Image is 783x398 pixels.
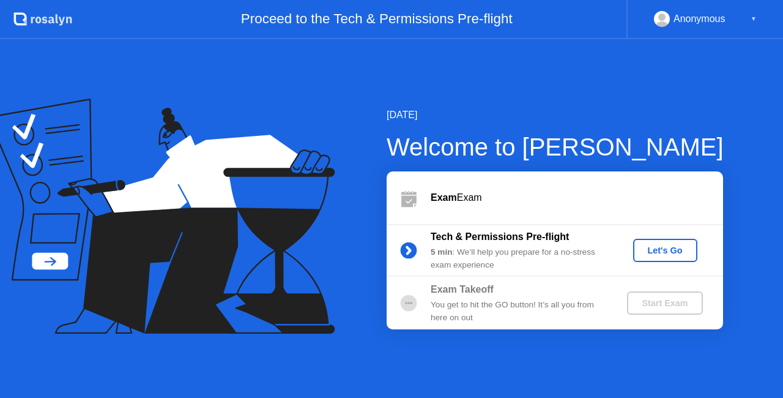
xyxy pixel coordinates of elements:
div: Anonymous [674,11,725,27]
b: Exam [431,192,457,203]
div: You get to hit the GO button! It’s all you from here on out [431,299,607,324]
b: Tech & Permissions Pre-flight [431,231,569,242]
button: Start Exam [627,291,702,315]
div: : We’ll help you prepare for a no-stress exam experience [431,246,607,271]
b: Exam Takeoff [431,284,494,295]
div: [DATE] [387,108,724,122]
div: Let's Go [638,246,692,255]
div: ▼ [751,11,757,27]
div: Exam [431,190,723,205]
b: 5 min [431,247,453,257]
div: Start Exam [632,298,697,308]
button: Let's Go [633,239,697,262]
div: Welcome to [PERSON_NAME] [387,129,724,165]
